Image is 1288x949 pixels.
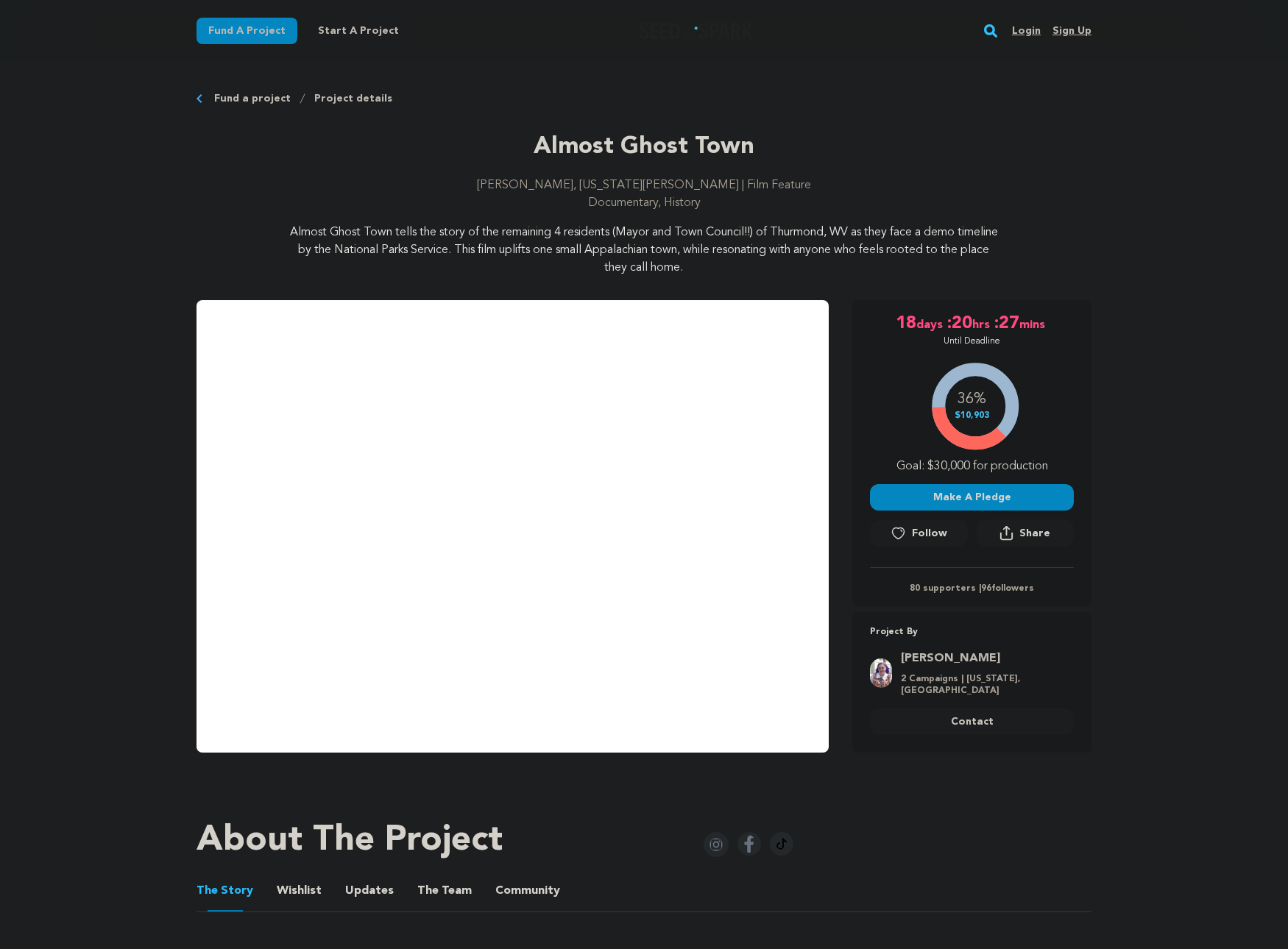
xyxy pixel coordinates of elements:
span: Wishlist [277,882,322,900]
a: Contact [870,708,1074,735]
span: Updates [345,882,394,900]
img: Seed&Spark Instagram Icon [704,832,729,857]
a: Goto Jillian Howell profile [901,650,1065,667]
a: Fund a project [197,18,297,44]
span: mins [1019,312,1048,335]
img: 335b6d63e9f535f0.jpg [870,658,892,688]
span: days [916,312,946,335]
span: The [197,882,218,900]
span: The [417,882,439,900]
p: 80 supporters | followers [870,583,1074,594]
p: 2 Campaigns | [US_STATE], [GEOGRAPHIC_DATA] [901,673,1065,697]
div: Breadcrumb [197,91,1091,106]
img: Seed&Spark Facebook Icon [737,832,761,856]
span: hrs [972,312,993,335]
span: Story [197,882,253,900]
p: Project By [870,624,1074,641]
p: [PERSON_NAME], [US_STATE][PERSON_NAME] | Film Feature [197,177,1091,194]
span: Share [977,519,1074,552]
a: Follow [870,520,967,547]
p: Until Deadline [944,335,1000,347]
a: Seed&Spark Homepage [639,22,754,40]
a: Login [1012,19,1041,43]
p: Almost Ghost Town tells the story of the remaining 4 residents (Mayor and Town Council!!) of Thur... [286,224,1002,277]
a: Start a project [306,18,411,44]
button: Make A Pledge [870,484,1074,511]
a: Project details [314,91,392,106]
span: :20 [946,312,972,335]
h1: About The Project [197,823,503,859]
span: Share [1019,526,1050,541]
button: Share [977,519,1074,547]
a: Fund a project [214,91,291,106]
span: Community [495,882,560,900]
span: 96 [981,584,991,593]
span: Team [417,882,472,900]
p: Almost Ghost Town [197,129,1091,165]
span: 18 [896,312,916,335]
span: :27 [993,312,1019,335]
span: Follow [912,526,947,541]
img: Seed&Spark Logo Dark Mode [639,22,754,40]
p: Documentary, History [197,194,1091,212]
img: Seed&Spark Tiktok Icon [770,832,793,856]
a: Sign up [1052,19,1091,43]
